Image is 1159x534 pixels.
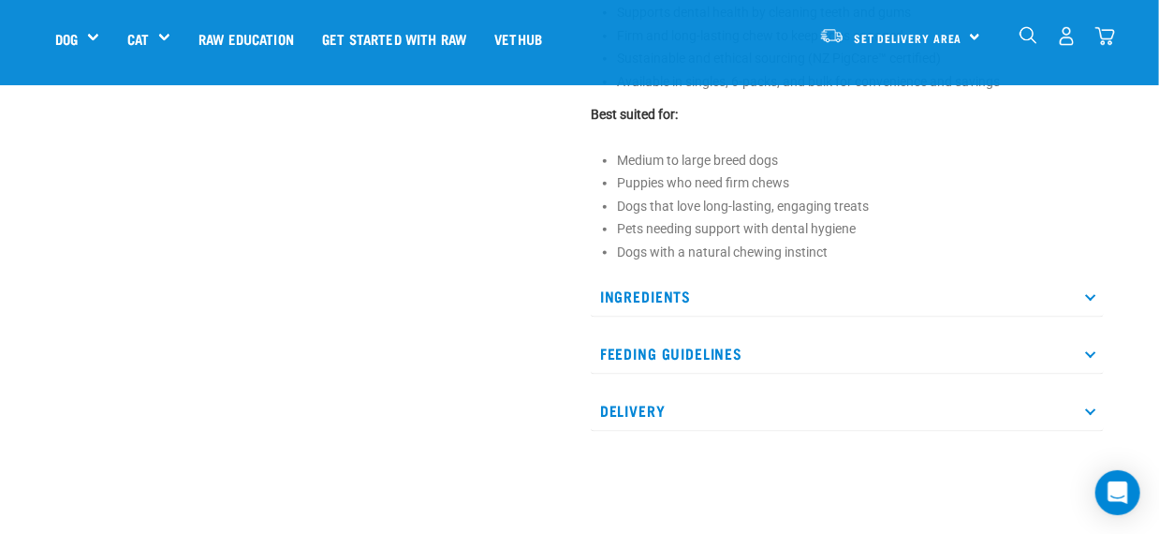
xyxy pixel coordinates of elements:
p: Feeding Guidelines [591,333,1104,375]
li: Dogs that love long-lasting, engaging treats [617,197,1104,216]
p: Delivery [591,390,1104,432]
li: Puppies who need firm chews [617,173,1104,193]
a: Raw Education [184,1,308,76]
a: Cat [127,28,149,50]
img: user.png [1057,26,1077,46]
li: Pets needing support with dental hygiene [617,219,1104,239]
img: van-moving.png [819,27,844,44]
span: Set Delivery Area [854,35,962,41]
strong: Best suited for: [591,107,678,122]
div: Open Intercom Messenger [1095,470,1140,515]
p: Ingredients [591,275,1104,318]
li: Medium to large breed dogs [617,151,1104,171]
a: Dog [55,28,78,50]
a: Vethub [480,1,556,76]
a: Get started with Raw [308,1,480,76]
img: home-icon-1@2x.png [1020,26,1037,44]
li: Dogs with a natural chewing instinct [617,243,1104,262]
img: home-icon@2x.png [1095,26,1115,46]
